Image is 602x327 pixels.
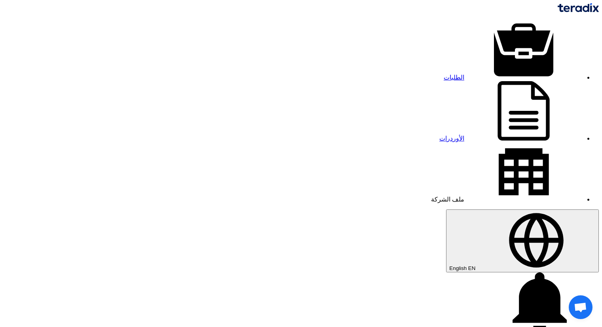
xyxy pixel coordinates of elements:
[569,295,593,319] a: Open chat
[439,135,583,142] a: الأوردرات
[558,3,599,12] img: Teradix logo
[444,74,583,81] a: الطلبات
[446,209,599,272] button: English EN
[468,265,476,271] span: EN
[449,265,467,271] span: English
[431,196,583,203] a: ملف الشركة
